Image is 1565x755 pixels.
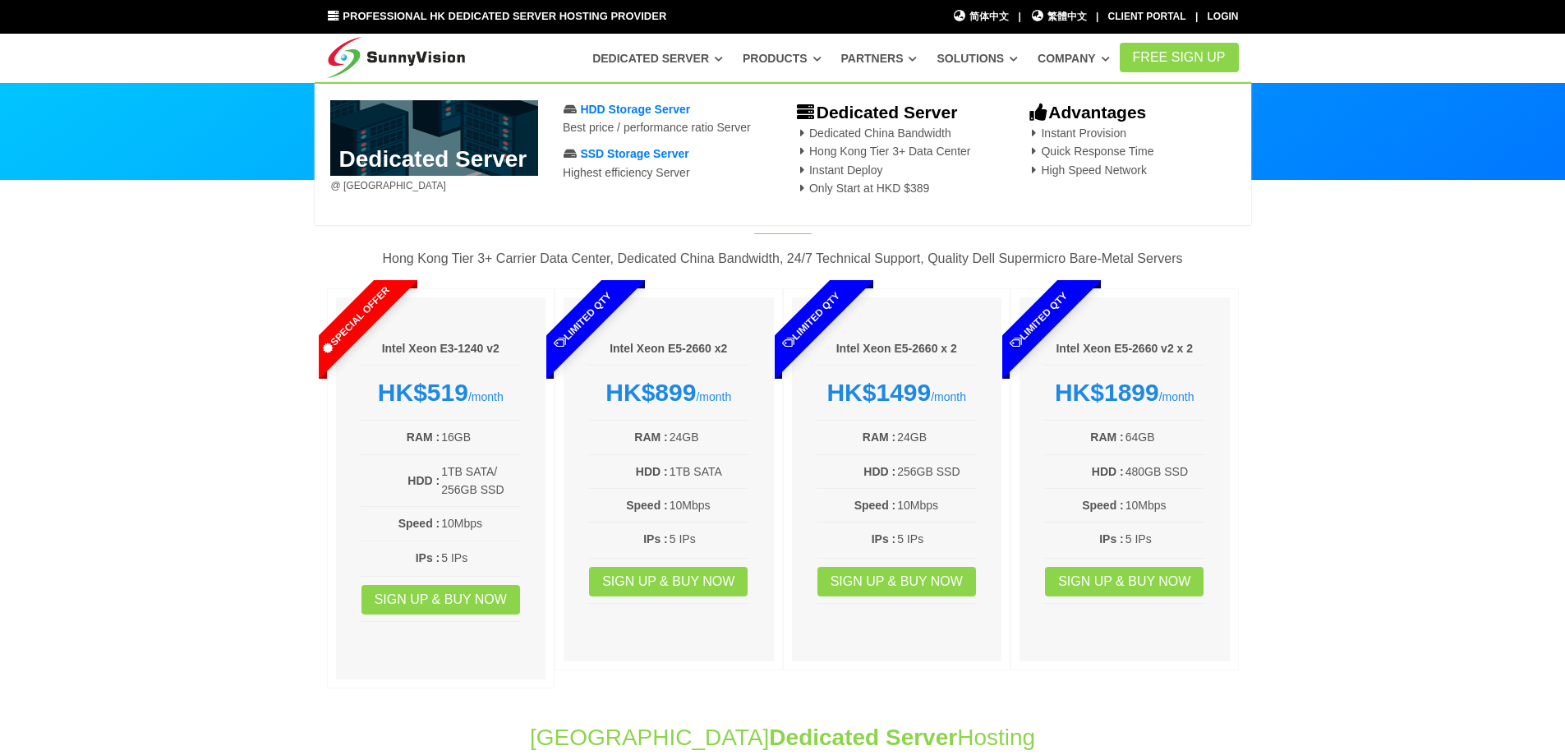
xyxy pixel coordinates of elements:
b: Advantages [1027,103,1146,122]
a: Sign up & Buy Now [1045,567,1204,596]
div: /month [1044,378,1205,407]
li: | [1195,9,1198,25]
a: Sign up & Buy Now [817,567,976,596]
b: Speed : [1082,499,1124,512]
li: | [1018,9,1020,25]
b: RAM : [863,430,895,444]
b: Speed : [626,499,668,512]
span: Limited Qty [970,251,1108,389]
span: Instant Provision Quick Response Time High Speed Network [1027,127,1153,177]
a: SSD Storage ServerHighest efficiency Server [563,147,690,178]
b: RAM : [1090,430,1123,444]
span: HDD Storage Server [580,103,690,116]
b: HDD : [1092,465,1124,478]
td: 10Mbps [1125,495,1205,515]
span: Limited Qty [514,251,652,389]
b: RAM : [634,430,667,444]
b: Speed : [854,499,896,512]
span: @ [GEOGRAPHIC_DATA] [330,180,445,191]
td: 5 IPs [1125,529,1205,549]
span: SSD Storage Server [580,147,688,160]
a: Solutions [937,44,1018,73]
b: HDD : [863,465,895,478]
td: 1TB SATA/ 256GB SSD [440,462,521,500]
td: 10Mbps [440,513,521,533]
td: 10Mbps [896,495,977,515]
td: 5 IPs [440,548,521,568]
b: Speed : [398,517,440,530]
b: RAM : [407,430,440,444]
strong: HK$1499 [826,379,931,406]
a: Partners [841,44,918,73]
h6: Intel Xeon E5-2660 x2 [588,341,749,357]
span: Dedicated China Bandwidth Hong Kong Tier 3+ Data Center Instant Deploy Only Start at HKD $389 [794,127,970,195]
td: 24GB [669,427,749,447]
a: Dedicated Server [592,44,723,73]
h6: Intel Xeon E5-2660 v2 x 2 [1044,341,1205,357]
div: /month [361,378,522,407]
b: HDD : [407,474,440,487]
b: HDD : [636,465,668,478]
td: 256GB SSD [896,462,977,481]
div: /month [817,378,978,407]
td: 10Mbps [669,495,749,515]
a: 简体中文 [953,9,1010,25]
b: Dedicated Server [794,103,957,122]
td: 16GB [440,427,521,447]
a: FREE Sign Up [1120,43,1239,72]
h1: [GEOGRAPHIC_DATA] Hosting [327,721,1239,753]
li: | [1096,9,1098,25]
a: 繁體中文 [1030,9,1087,25]
strong: HK$519 [378,379,468,406]
td: 64GB [1125,427,1205,447]
span: Limited Qty [742,251,880,389]
a: Products [743,44,822,73]
h6: Intel Xeon E3-1240 v2 [361,341,522,357]
span: Dedicated Server [769,725,957,750]
a: Sign up & Buy Now [361,585,520,615]
b: IPs : [872,532,896,546]
td: 1TB SATA [669,462,749,481]
h6: Intel Xeon E5-2660 x 2 [817,341,978,357]
td: 5 IPs [669,529,749,549]
a: Sign up & Buy Now [589,567,748,596]
p: Hong Kong Tier 3+ Carrier Data Center, Dedicated China Bandwidth, 24/7 Technical Support, Quality... [327,248,1239,269]
td: 24GB [896,427,977,447]
div: /month [588,378,749,407]
a: HDD Storage ServerBest price / performance ratio Server [563,103,751,134]
strong: HK$899 [605,379,696,406]
span: Special Offer [286,251,424,389]
td: 480GB SSD [1125,462,1205,481]
a: Login [1208,11,1239,22]
strong: HK$1899 [1055,379,1159,406]
a: Client Portal [1108,11,1186,22]
b: IPs : [643,532,668,546]
span: Professional HK Dedicated Server Hosting Provider [343,10,666,22]
a: Company [1038,44,1110,73]
b: IPs : [416,551,440,564]
td: 5 IPs [896,529,977,549]
b: IPs : [1099,532,1124,546]
div: Dedicated Server [315,82,1251,226]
